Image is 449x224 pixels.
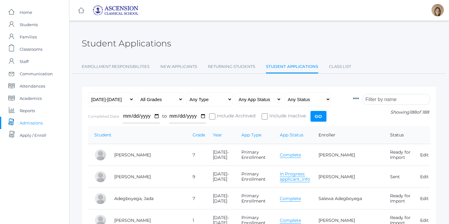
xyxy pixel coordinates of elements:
td: [DATE]-[DATE] [207,188,235,210]
td: 7 [186,144,207,166]
td: [DATE]-[DATE] [207,166,235,188]
a: Edit [420,218,429,223]
div: Britney Smith [431,4,444,16]
td: Sent [384,166,414,188]
th: Enroller [312,126,384,144]
label: Completed Date: [88,114,120,119]
a: Student Applications [266,61,318,74]
a: In Progress: applicant_info [280,171,310,182]
a: Enrollment Responsibilities [82,61,150,73]
td: 7 [186,188,207,210]
span: Families [20,31,37,43]
a: New Applicants [160,61,197,73]
span: Students [20,18,38,31]
span: Classrooms [20,43,42,55]
a: [PERSON_NAME] [114,218,151,223]
span: Home [20,6,32,18]
a: Grade [193,132,205,138]
input: To [169,109,206,123]
span: Staff [20,55,29,68]
span: Academics [20,92,42,104]
div: Levi Adams [94,149,107,161]
span: to [162,113,167,119]
a: Complete [280,196,301,202]
td: Primary Enrollment [235,166,274,188]
a: [PERSON_NAME] [318,218,355,223]
a: [PERSON_NAME] [318,152,355,158]
input: Go [310,111,326,122]
a: Class List [329,61,351,73]
div: Carly Adams [94,171,107,183]
p: Showing of 188 [353,109,430,116]
span: Include Inactive [268,112,306,120]
a: Complete [280,218,301,223]
input: Include Archived [209,113,215,120]
span: 188 [409,109,416,115]
td: Ready for Import [384,144,414,166]
span: Reports [20,104,35,117]
a: Edit [420,174,429,179]
td: Ready for Import [384,188,414,210]
a: [PERSON_NAME] [114,174,151,179]
span: Attendances [20,80,45,92]
a: Edit [420,196,429,201]
a: Edit [420,152,429,158]
span: Admissions [20,117,43,129]
input: Include Inactive [262,113,268,120]
th: Status [384,126,414,144]
a: Year [213,132,222,138]
a: [PERSON_NAME] [114,152,151,158]
a: App Status [280,132,303,138]
span: Include Archived [215,112,256,120]
img: ascension-logo-blue-113fc29133de2fb5813e50b71547a291c5fdb7962bf76d49838a2a14a36269ea.jpg [92,5,139,16]
td: Primary Enrollment [235,188,274,210]
a: App Type [241,132,261,138]
input: Filter by name [362,94,430,105]
a: [PERSON_NAME] [318,174,355,179]
td: [DATE]-[DATE] [207,144,235,166]
div: Jada Adegboyega [94,192,107,205]
a: Salewa Adegboyega [318,196,362,201]
span: Communication [20,68,53,80]
td: Primary Enrollment [235,144,274,166]
td: 9 [186,166,207,188]
a: Adegboyega, Jada [114,196,154,201]
span: Apply / Enroll [20,129,46,141]
h2: Student Applications [82,39,171,48]
a: Student [94,132,111,138]
input: From [123,109,160,123]
a: Returning Students [208,61,255,73]
a: Complete [280,152,301,158]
